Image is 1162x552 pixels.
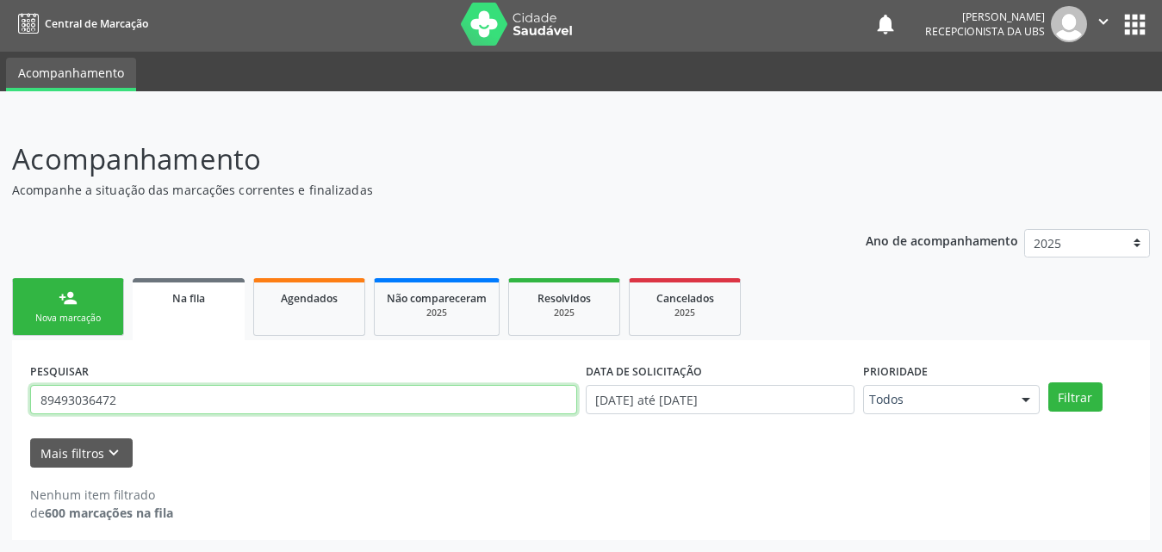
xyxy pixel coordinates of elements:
span: Central de Marcação [45,16,148,31]
input: Selecione um intervalo [586,385,854,414]
span: Todos [869,391,1004,408]
div: de [30,504,173,522]
div: 2025 [387,307,487,319]
div: 2025 [642,307,728,319]
button: Filtrar [1048,382,1103,412]
p: Acompanhe a situação das marcações correntes e finalizadas [12,181,809,199]
div: [PERSON_NAME] [925,9,1045,24]
div: Nova marcação [25,312,111,325]
i:  [1094,12,1113,31]
span: Recepcionista da UBS [925,24,1045,39]
p: Ano de acompanhamento [866,229,1018,251]
div: 2025 [521,307,607,319]
span: Não compareceram [387,291,487,306]
button: Mais filtroskeyboard_arrow_down [30,438,133,468]
button:  [1087,6,1120,42]
div: person_add [59,288,78,307]
span: Resolvidos [538,291,591,306]
span: Agendados [281,291,338,306]
span: Cancelados [656,291,714,306]
i: keyboard_arrow_down [104,443,123,462]
button: notifications [873,12,898,36]
input: Nome, CNS [30,385,577,414]
span: Na fila [172,291,205,306]
img: img [1051,6,1087,42]
strong: 600 marcações na fila [45,505,173,521]
p: Acompanhamento [12,138,809,181]
a: Acompanhamento [6,58,136,91]
label: Prioridade [863,358,928,385]
div: Nenhum item filtrado [30,486,173,504]
label: DATA DE SOLICITAÇÃO [586,358,702,385]
button: apps [1120,9,1150,40]
label: PESQUISAR [30,358,89,385]
a: Central de Marcação [12,9,148,38]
